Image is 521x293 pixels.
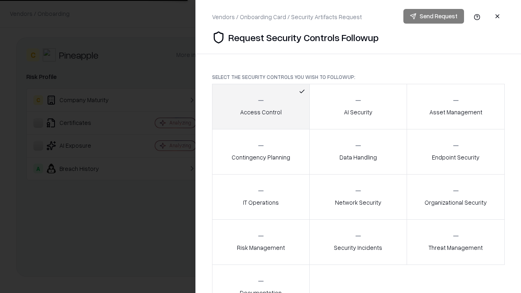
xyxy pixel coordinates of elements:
[335,198,381,207] p: Network Security
[309,219,407,265] button: Security Incidents
[212,129,310,175] button: Contingency Planning
[240,108,282,116] p: Access Control
[432,153,479,162] p: Endpoint Security
[232,153,290,162] p: Contingency Planning
[407,84,505,129] button: Asset Management
[407,219,505,265] button: Threat Management
[309,84,407,129] button: AI Security
[425,198,487,207] p: Organizational Security
[429,243,483,252] p: Threat Management
[309,174,407,220] button: Network Security
[212,174,310,220] button: IT Operations
[212,13,362,21] div: Vendors / Onboarding Card / Security Artifacts Request
[407,129,505,175] button: Endpoint Security
[429,108,482,116] p: Asset Management
[407,174,505,220] button: Organizational Security
[334,243,382,252] p: Security Incidents
[228,31,379,44] p: Request Security Controls Followup
[212,219,310,265] button: Risk Management
[237,243,285,252] p: Risk Management
[309,129,407,175] button: Data Handling
[212,84,310,129] button: Access Control
[212,74,505,81] p: Select the security controls you wish to followup:
[243,198,279,207] p: IT Operations
[344,108,372,116] p: AI Security
[339,153,377,162] p: Data Handling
